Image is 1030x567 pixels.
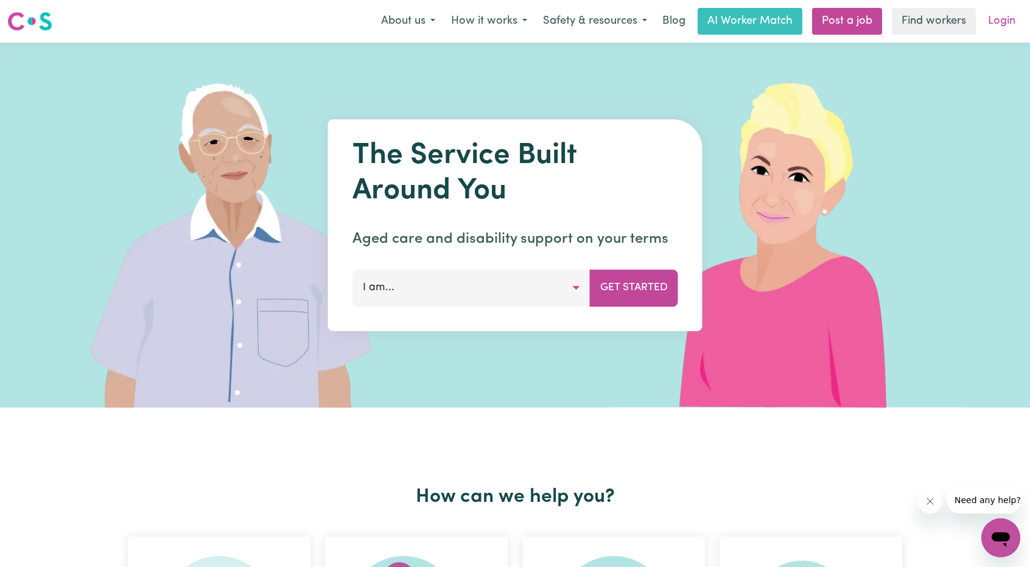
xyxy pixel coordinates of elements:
a: AI Worker Match [698,8,802,35]
img: Careseekers logo [7,10,52,32]
iframe: Button to launch messaging window [981,518,1020,557]
a: Careseekers logo [7,7,52,35]
p: Aged care and disability support on your terms [352,228,678,250]
h1: The Service Built Around You [352,139,678,209]
span: Need any help? [7,9,74,18]
iframe: Message from company [947,487,1020,513]
h2: How can we help you? [121,485,909,509]
button: About us [373,9,443,34]
a: Login [981,8,1023,35]
button: I am... [352,270,590,306]
button: How it works [443,9,535,34]
a: Blog [655,8,693,35]
a: Find workers [892,8,976,35]
iframe: Close message [918,489,942,513]
button: Get Started [590,270,678,306]
a: Post a job [812,8,882,35]
button: Safety & resources [535,9,655,34]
